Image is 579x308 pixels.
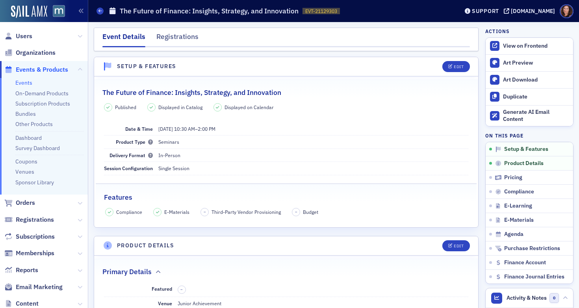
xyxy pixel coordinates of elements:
[504,160,544,167] span: Product Details
[15,110,36,117] a: Bundles
[178,300,221,306] span: Junior Achievement
[158,126,215,132] span: –
[504,245,560,252] span: Purchase Restrictions
[158,165,189,171] span: Single Session
[158,104,202,111] span: Displayed in Catalog
[158,139,179,145] span: Seminars
[4,199,35,207] a: Orders
[104,165,153,171] span: Session Configuration
[11,6,47,18] img: SailAMX
[180,287,183,292] span: –
[504,273,564,280] span: Finance Journal Entries
[164,208,189,215] span: E-Materials
[4,283,63,291] a: Email Marketing
[454,244,464,248] div: Edit
[156,32,199,46] div: Registrations
[4,249,54,258] a: Memberships
[15,158,37,165] a: Coupons
[15,179,54,186] a: Sponsor Library
[503,109,569,122] div: Generate AI Email Content
[15,90,69,97] a: On-Demand Products
[16,48,56,57] span: Organizations
[504,174,522,181] span: Pricing
[117,62,176,71] h4: Setup & Features
[454,65,464,69] div: Edit
[486,88,573,105] button: Duplicate
[16,266,38,275] span: Reports
[486,55,573,71] a: Art Preview
[158,126,173,132] span: [DATE]
[503,93,569,100] div: Duplicate
[102,267,152,277] h2: Primary Details
[504,146,548,153] span: Setup & Features
[16,232,55,241] span: Subscriptions
[102,87,281,98] h2: The Future of Finance: Insights, Strategy, and Innovation
[4,48,56,57] a: Organizations
[116,139,153,145] span: Product Type
[560,4,573,18] span: Profile
[16,215,54,224] span: Registrations
[16,65,68,74] span: Events & Products
[102,32,145,47] div: Event Details
[204,209,206,215] span: –
[16,32,32,41] span: Users
[511,7,555,15] div: [DOMAIN_NAME]
[442,240,470,251] button: Edit
[486,71,573,88] a: Art Download
[303,208,318,215] span: Budget
[109,152,153,158] span: Delivery Format
[174,126,195,132] time: 10:30 AM
[47,5,65,19] a: View Homepage
[158,152,180,158] span: In-Person
[504,202,532,210] span: E-Learning
[104,192,132,202] h2: Features
[504,259,546,266] span: Finance Account
[212,208,281,215] span: Third-Party Vendor Provisioning
[158,300,172,306] span: Venue
[486,38,573,54] a: View on Frontend
[507,294,547,302] span: Activity & Notes
[16,299,39,308] span: Content
[15,168,34,175] a: Venues
[295,209,297,215] span: –
[15,79,32,86] a: Events
[485,28,510,35] h4: Actions
[152,286,172,292] span: Featured
[125,126,153,132] span: Date & Time
[503,43,569,50] div: View on Frontend
[15,145,60,152] a: Survey Dashboard
[504,188,534,195] span: Compliance
[486,105,573,126] button: Generate AI Email Content
[117,241,174,250] h4: Product Details
[503,76,569,83] div: Art Download
[4,32,32,41] a: Users
[4,215,54,224] a: Registrations
[442,61,470,72] button: Edit
[4,299,39,308] a: Content
[472,7,499,15] div: Support
[15,134,42,141] a: Dashboard
[15,100,70,107] a: Subscription Products
[16,199,35,207] span: Orders
[120,6,299,16] h1: The Future of Finance: Insights, Strategy, and Innovation
[504,8,558,14] button: [DOMAIN_NAME]
[115,104,136,111] span: Published
[504,231,523,238] span: Agenda
[4,232,55,241] a: Subscriptions
[485,132,573,139] h4: On this page
[504,217,534,224] span: E-Materials
[305,8,337,15] span: EVT-21129303
[15,121,53,128] a: Other Products
[198,126,215,132] time: 2:00 PM
[503,59,569,67] div: Art Preview
[116,208,142,215] span: Compliance
[549,293,559,303] span: 0
[225,104,274,111] span: Displayed on Calendar
[16,249,54,258] span: Memberships
[4,65,68,74] a: Events & Products
[53,5,65,17] img: SailAMX
[16,283,63,291] span: Email Marketing
[4,266,38,275] a: Reports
